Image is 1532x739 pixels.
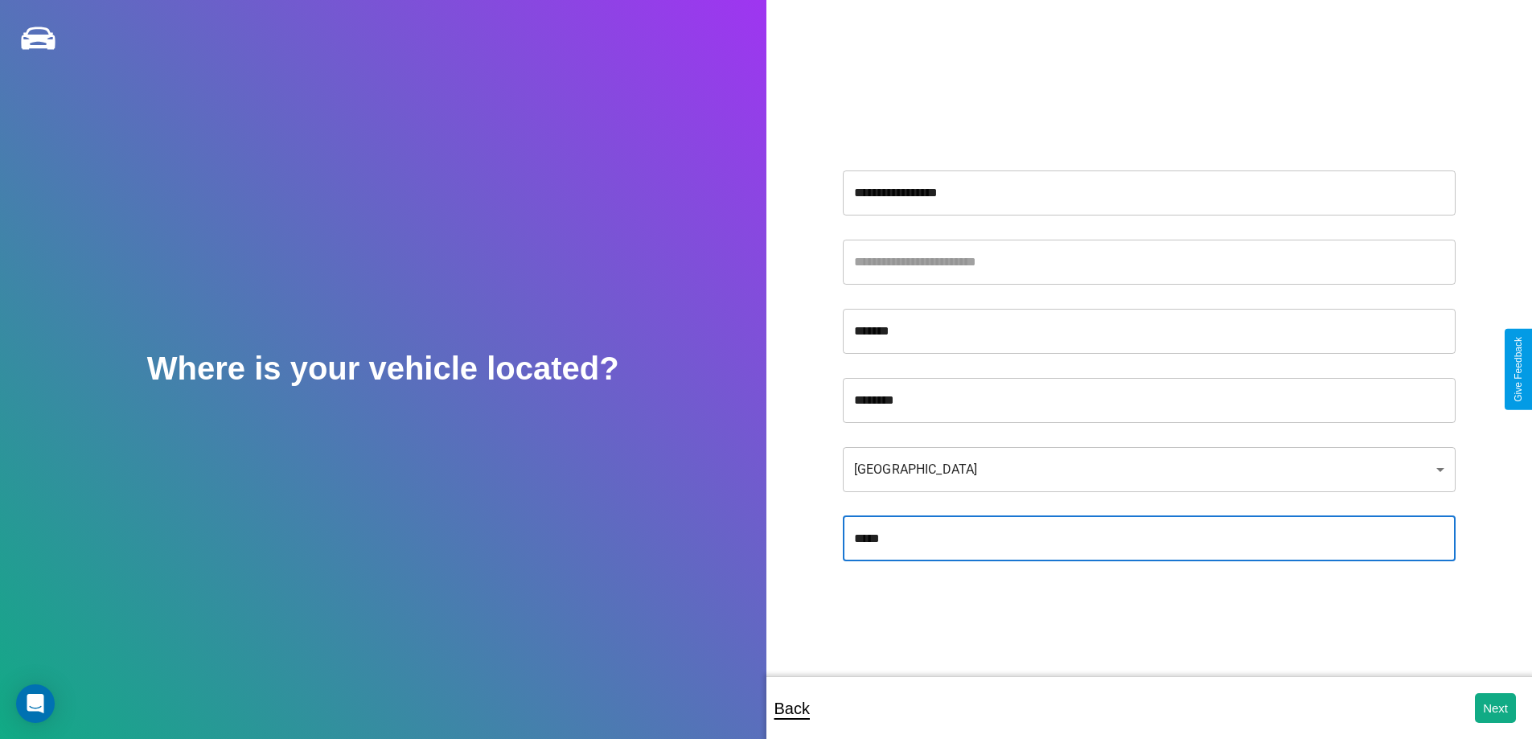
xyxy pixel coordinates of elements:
[843,447,1456,492] div: [GEOGRAPHIC_DATA]
[1475,693,1516,723] button: Next
[16,684,55,723] div: Open Intercom Messenger
[774,694,810,723] p: Back
[1513,337,1524,402] div: Give Feedback
[147,351,619,387] h2: Where is your vehicle located?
